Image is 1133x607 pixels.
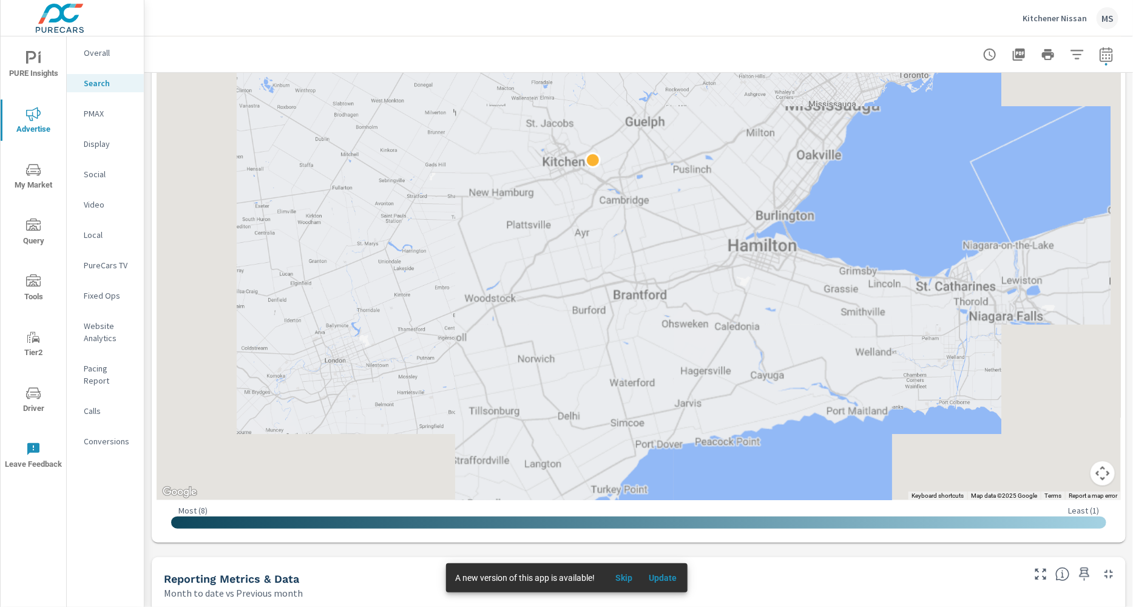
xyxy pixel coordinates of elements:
div: Local [67,226,144,244]
a: Report a map error [1069,492,1117,499]
div: Display [67,135,144,153]
span: My Market [4,163,63,192]
a: Open this area in Google Maps (opens a new window) [160,484,200,500]
span: A new version of this app is available! [456,573,595,583]
button: "Export Report to PDF" [1007,42,1031,67]
p: Display [84,138,134,150]
button: Keyboard shortcuts [911,492,964,500]
span: Update [649,572,678,583]
button: Minimize Widget [1099,565,1118,584]
div: Conversions [67,432,144,450]
button: Update [644,568,683,588]
p: Social [84,168,134,180]
div: MS [1097,7,1118,29]
div: Fixed Ops [67,287,144,305]
div: Social [67,165,144,183]
div: PureCars TV [67,256,144,274]
div: Overall [67,44,144,62]
p: Most ( 8 ) [178,505,208,516]
p: Search [84,77,134,89]
button: Map camera controls [1091,461,1115,486]
span: Query [4,219,63,248]
p: Website Analytics [84,320,134,344]
div: Website Analytics [67,317,144,347]
div: Search [67,74,144,92]
p: Least ( 1 ) [1068,505,1099,516]
span: PURE Insights [4,51,63,81]
span: Leave Feedback [4,442,63,472]
div: PMAX [67,104,144,123]
div: Calls [67,402,144,420]
p: PureCars TV [84,259,134,271]
p: Fixed Ops [84,290,134,302]
span: Tools [4,274,63,304]
span: Driver [4,386,63,416]
p: Kitchener Nissan [1023,13,1087,24]
div: Pacing Report [67,359,144,390]
p: Local [84,229,134,241]
span: Tier2 [4,330,63,360]
p: Conversions [84,435,134,447]
p: Video [84,198,134,211]
div: Video [67,195,144,214]
p: Overall [84,47,134,59]
span: Save this to your personalized report [1075,565,1094,584]
h5: Reporting Metrics & Data [164,572,299,585]
img: Google [160,484,200,500]
button: Select Date Range [1094,42,1118,67]
span: Map data ©2025 Google [971,492,1037,499]
a: Terms (opens in new tab) [1044,492,1061,499]
span: Understand Search data over time and see how metrics compare to each other. [1055,567,1070,582]
button: Make Fullscreen [1031,565,1050,584]
p: PMAX [84,107,134,120]
button: Apply Filters [1065,42,1089,67]
span: Skip [610,572,639,583]
button: Print Report [1036,42,1060,67]
span: Advertise [4,107,63,137]
div: nav menu [1,36,66,483]
p: Pacing Report [84,362,134,387]
p: Month to date vs Previous month [164,586,303,600]
p: Calls [84,405,134,417]
button: Skip [605,568,644,588]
